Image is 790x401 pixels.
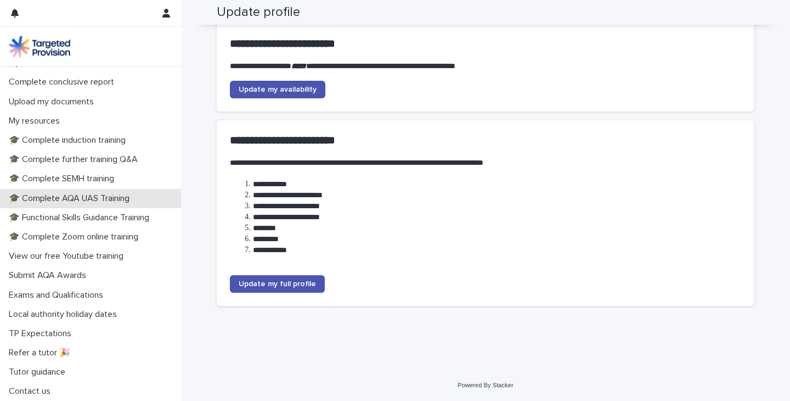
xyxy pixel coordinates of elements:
p: 🎓 Complete Zoom online training [4,232,147,242]
p: Upload my documents [4,97,103,107]
p: 🎓 Complete SEMH training [4,174,123,184]
p: View our free Youtube training [4,251,132,261]
a: Powered By Stacker [458,382,513,388]
p: 🎓 Functional Skills Guidance Training [4,213,158,223]
p: My resources [4,116,69,126]
p: 🎓 Complete induction training [4,135,134,146]
p: Contact us [4,386,59,397]
p: Refer a tutor 🎉 [4,348,79,358]
p: Complete conclusive report [4,77,123,87]
a: Update my availability [230,81,325,98]
span: Update my availability [239,86,317,93]
span: Update my full profile [239,280,316,288]
p: 🎓 Complete AQA UAS Training [4,193,138,204]
p: TP Expectations [4,328,80,339]
p: Tutor guidance [4,367,74,377]
img: M5nRWzHhSzIhMunXDL62 [9,36,70,58]
p: 🎓 Complete further training Q&A [4,154,146,165]
h2: Update profile [217,4,300,20]
p: Exams and Qualifications [4,290,112,300]
p: Submit AQA Awards [4,270,95,281]
p: Local authority holiday dates [4,309,126,320]
a: Update my full profile [230,275,325,293]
